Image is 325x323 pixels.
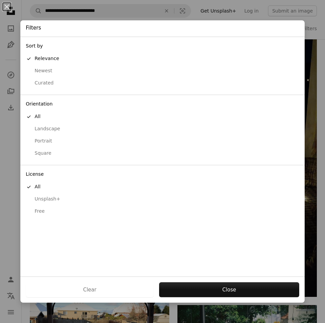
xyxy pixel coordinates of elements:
[159,282,299,297] button: Close
[20,147,305,159] button: Square
[20,53,305,65] button: Relevance
[26,24,41,32] h4: Filters
[20,98,305,111] div: Orientation
[26,126,299,132] div: Landscape
[20,205,305,217] button: Free
[20,40,305,53] div: Sort by
[26,68,299,74] div: Newest
[20,135,305,147] button: Portrait
[26,196,299,203] div: Unsplash+
[26,184,299,190] div: All
[20,65,305,77] button: Newest
[26,138,299,145] div: Portrait
[20,111,305,123] button: All
[26,150,299,157] div: Square
[20,123,305,135] button: Landscape
[20,77,305,89] button: Curated
[26,113,299,120] div: All
[20,181,305,193] button: All
[26,80,299,87] div: Curated
[20,168,305,181] div: License
[26,55,299,62] div: Relevance
[20,193,305,205] button: Unsplash+
[26,208,299,215] div: Free
[26,282,154,297] button: Clear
